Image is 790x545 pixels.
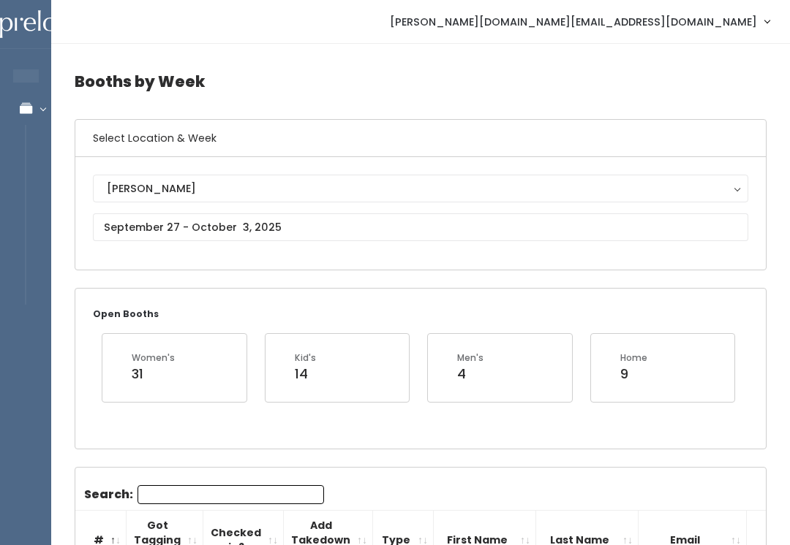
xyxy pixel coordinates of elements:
input: Search: [138,485,324,504]
div: 31 [132,365,175,384]
div: Men's [457,351,484,365]
div: 9 [620,365,647,384]
h4: Booths by Week [75,61,767,102]
input: September 27 - October 3, 2025 [93,213,748,241]
div: Women's [132,351,175,365]
h6: Select Location & Week [75,120,766,157]
div: 14 [295,365,316,384]
div: 4 [457,365,484,384]
label: Search: [84,485,324,504]
button: [PERSON_NAME] [93,175,748,202]
div: Kid's [295,351,316,365]
span: [PERSON_NAME][DOMAIN_NAME][EMAIL_ADDRESS][DOMAIN_NAME] [390,14,757,30]
small: Open Booths [93,308,159,320]
div: [PERSON_NAME] [107,180,734,197]
div: Home [620,351,647,365]
a: [PERSON_NAME][DOMAIN_NAME][EMAIL_ADDRESS][DOMAIN_NAME] [375,6,784,37]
